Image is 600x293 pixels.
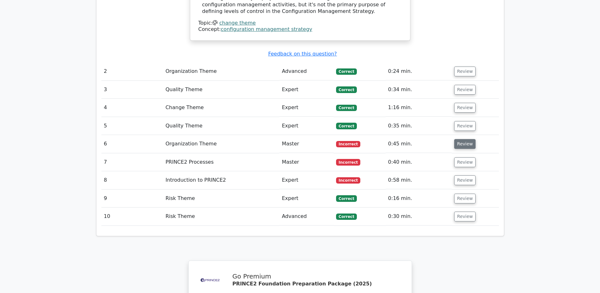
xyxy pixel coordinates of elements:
td: Advanced [279,62,334,80]
td: PRINCE2 Processes [163,153,279,171]
td: 0:45 min. [386,135,452,153]
button: Review [454,212,476,221]
td: Expert [279,99,334,117]
td: 9 [101,190,163,208]
td: 0:35 min. [386,117,452,135]
td: Expert [279,81,334,99]
button: Review [454,121,476,131]
td: Introduction to PRINCE2 [163,171,279,189]
button: Review [454,85,476,95]
span: Incorrect [336,141,360,147]
span: Correct [336,123,357,129]
td: 5 [101,117,163,135]
td: 0:24 min. [386,62,452,80]
td: Quality Theme [163,117,279,135]
td: 0:40 min. [386,153,452,171]
td: 2 [101,62,163,80]
td: 1:16 min. [386,99,452,117]
td: Risk Theme [163,190,279,208]
span: Correct [336,214,357,220]
td: Risk Theme [163,208,279,226]
a: change theme [219,20,256,26]
a: configuration management strategy [221,26,312,32]
span: Correct [336,195,357,202]
div: Concept: [198,26,402,33]
span: Correct [336,86,357,93]
td: Organization Theme [163,135,279,153]
td: 7 [101,153,163,171]
button: Review [454,194,476,203]
td: 0:34 min. [386,81,452,99]
button: Review [454,139,476,149]
td: Expert [279,117,334,135]
span: Correct [336,68,357,75]
button: Review [454,175,476,185]
td: Expert [279,171,334,189]
span: Correct [336,105,357,111]
button: Review [454,103,476,113]
td: 3 [101,81,163,99]
span: Incorrect [336,177,360,184]
td: 6 [101,135,163,153]
td: Quality Theme [163,81,279,99]
td: Master [279,135,334,153]
td: Expert [279,190,334,208]
td: 10 [101,208,163,226]
button: Review [454,157,476,167]
td: 8 [101,171,163,189]
td: 0:16 min. [386,190,452,208]
td: Master [279,153,334,171]
td: 0:30 min. [386,208,452,226]
div: Topic: [198,20,402,26]
td: 4 [101,99,163,117]
td: 0:58 min. [386,171,452,189]
td: Organization Theme [163,62,279,80]
td: Advanced [279,208,334,226]
a: Feedback on this question? [268,51,337,57]
button: Review [454,67,476,76]
span: Incorrect [336,159,360,165]
td: Change Theme [163,99,279,117]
